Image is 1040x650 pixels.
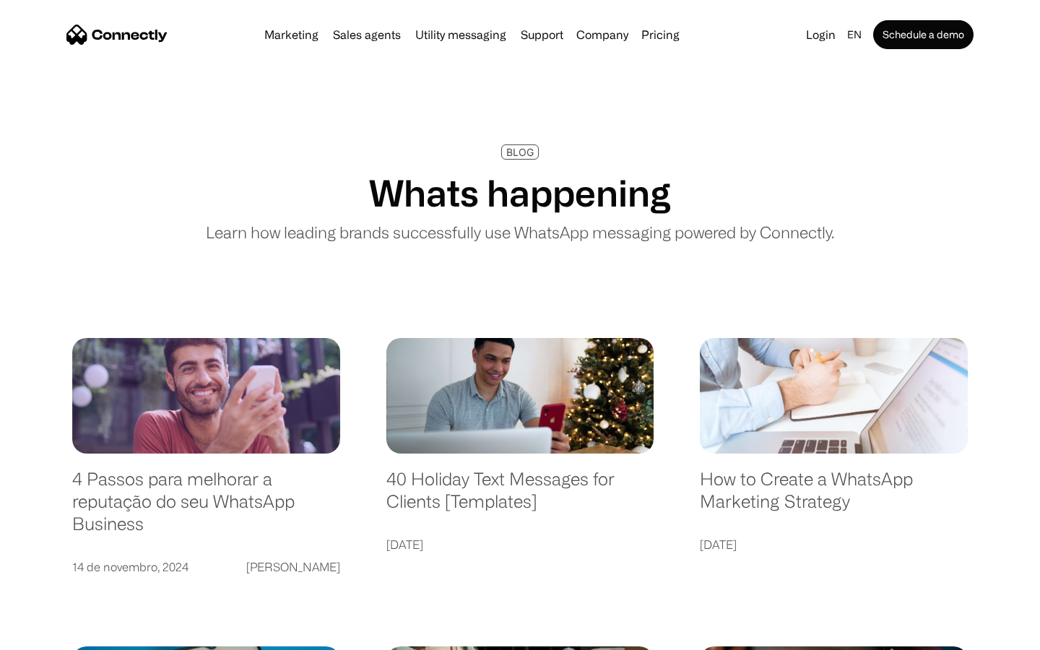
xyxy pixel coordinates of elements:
div: [PERSON_NAME] [246,557,340,577]
a: How to Create a WhatsApp Marketing Strategy [700,468,968,526]
h1: Whats happening [369,171,671,214]
a: Schedule a demo [873,20,974,49]
div: BLOG [506,147,534,157]
a: Sales agents [327,29,407,40]
a: Marketing [259,29,324,40]
a: Pricing [636,29,685,40]
a: Login [800,25,841,45]
a: 4 Passos para melhorar a reputação do seu WhatsApp Business [72,468,340,549]
div: 14 de novembro, 2024 [72,557,188,577]
div: [DATE] [386,534,423,555]
div: [DATE] [700,534,737,555]
a: Utility messaging [409,29,512,40]
div: en [847,25,862,45]
p: Learn how leading brands successfully use WhatsApp messaging powered by Connectly. [206,220,834,244]
a: Support [515,29,569,40]
a: 40 Holiday Text Messages for Clients [Templates] [386,468,654,526]
aside: Language selected: English [14,625,87,645]
ul: Language list [29,625,87,645]
div: Company [576,25,628,45]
